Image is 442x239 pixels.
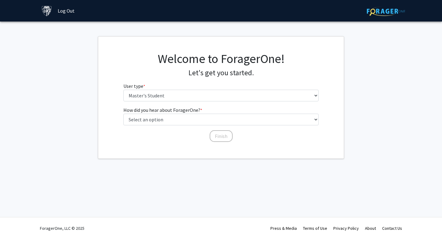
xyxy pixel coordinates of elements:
[123,82,145,90] label: User type
[382,225,402,231] a: Contact Us
[210,130,233,142] button: Finish
[270,225,297,231] a: Press & Media
[365,225,376,231] a: About
[367,6,405,16] img: ForagerOne Logo
[123,106,202,114] label: How did you hear about ForagerOne?
[41,6,52,16] img: Johns Hopkins University Logo
[123,51,319,66] h1: Welcome to ForagerOne!
[303,225,327,231] a: Terms of Use
[40,217,84,239] div: ForagerOne, LLC © 2025
[123,69,319,77] h4: Let's get you started.
[5,211,26,234] iframe: Chat
[333,225,359,231] a: Privacy Policy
